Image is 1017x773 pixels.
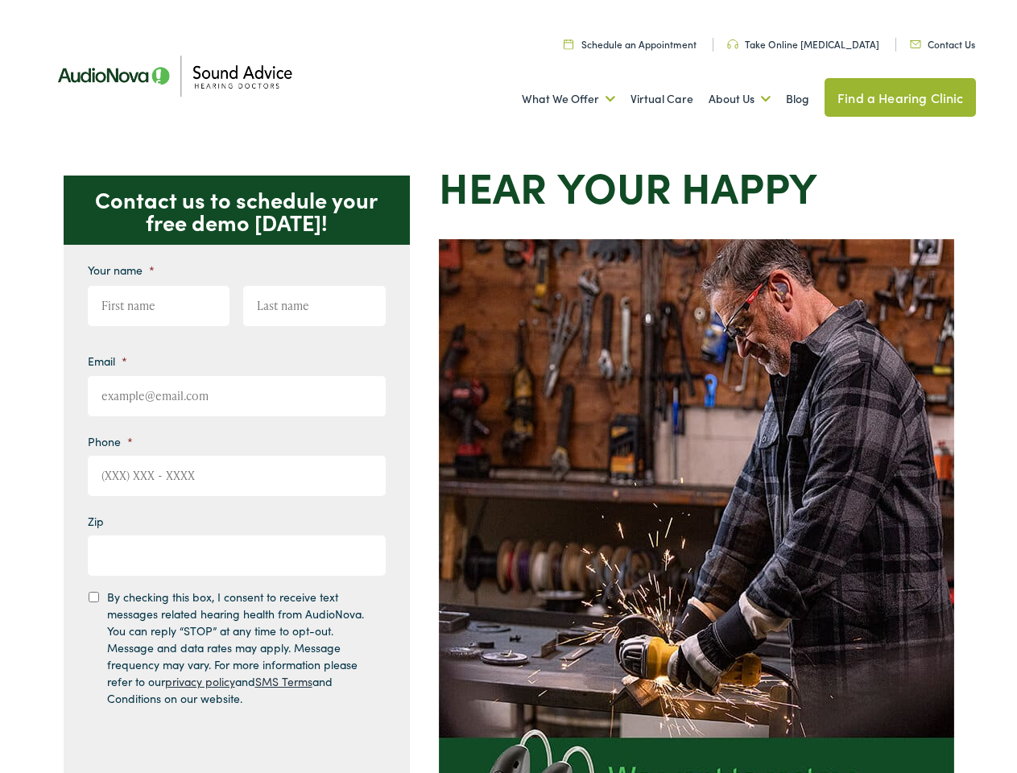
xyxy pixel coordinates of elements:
a: Blog [786,69,809,129]
strong: your Happy [557,156,817,215]
a: Contact Us [910,37,975,51]
a: Virtual Care [630,69,693,129]
label: Email [88,353,127,368]
a: Find a Hearing Clinic [825,78,976,117]
input: example@email.com [88,376,386,416]
label: Your name [88,262,155,277]
img: Headphone icon in a unique green color, suggesting audio-related services or features. [727,39,738,49]
a: What We Offer [522,69,615,129]
img: Calendar icon in a unique green color, symbolizing scheduling or date-related features. [564,39,573,49]
p: Contact us to schedule your free demo [DATE]! [64,176,410,245]
img: Icon representing mail communication in a unique green color, indicative of contact or communicat... [910,40,921,48]
input: (XXX) XXX - XXXX [88,456,386,496]
a: SMS Terms [255,673,312,689]
a: About Us [709,69,771,129]
label: Zip [88,514,104,528]
a: Schedule an Appointment [564,37,697,51]
label: Phone [88,434,133,449]
input: Last name [243,286,386,326]
input: First name [88,286,230,326]
label: By checking this box, I consent to receive text messages related hearing health from AudioNova. Y... [107,589,371,707]
a: privacy policy [165,673,235,689]
strong: Hear [439,156,547,215]
a: Take Online [MEDICAL_DATA] [727,37,879,51]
